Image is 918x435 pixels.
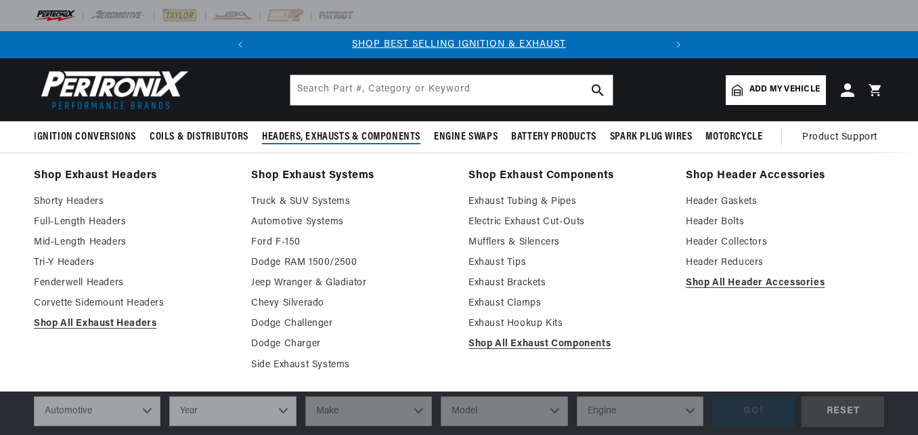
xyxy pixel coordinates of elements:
a: Header Reducers [686,255,884,271]
a: Mid-Length Headers [34,234,232,251]
summary: Product Support [802,121,884,154]
button: Translation missing: en.sections.announcements.next_announcement [665,31,692,58]
select: Engine [577,396,703,426]
span: Battery Products [511,130,596,144]
summary: Coils & Distributors [143,121,255,153]
a: Exhaust Tubing & Pipes [468,194,667,210]
a: Shop Header Accessories [686,167,884,186]
a: Shop All Exhaust Components [468,336,667,352]
span: Headers, Exhausts & Components [262,130,420,144]
summary: Engine Swaps [427,121,504,153]
span: Ignition Conversions [34,130,136,144]
a: Shop Exhaust Headers [34,167,232,186]
span: Spark Plug Wires [610,130,693,144]
a: Header Bolts [686,214,884,230]
a: Header Collectors [686,234,884,251]
a: Automotive Systems [251,214,450,230]
select: Model [441,396,567,426]
a: SHOP BEST SELLING IGNITION & EXHAUST [352,39,566,49]
select: Year [169,396,296,426]
a: Fenderwell Headers [34,275,232,291]
a: Add my vehicle [726,75,826,105]
a: Dodge Charger [251,336,450,352]
span: Coils & Distributors [150,130,248,144]
a: Side Exhaust Systems [251,357,450,373]
input: Search Part #, Category or Keyword [290,75,613,105]
a: Shop All Header Accessories [686,275,884,291]
a: Truck & SUV Systems [251,194,450,210]
a: Shop Exhaust Components [468,167,667,186]
select: Make [305,396,432,426]
a: Corvette Sidemount Headers [34,295,232,312]
a: Dodge Challenger [251,316,450,332]
a: Header Gaskets [686,194,884,210]
div: RESET [802,396,884,427]
summary: Battery Products [504,121,603,153]
a: Jeep Wranger & Gladiator [251,275,450,291]
div: 1 of 2 [254,37,665,52]
img: Pertronix [34,66,190,113]
span: Engine Swaps [434,130,498,144]
div: Announcement [254,37,665,52]
a: Shop Exhaust Systems [251,167,450,186]
a: Tri-Y Headers [34,255,232,271]
span: Motorcycle [705,130,762,144]
summary: Headers, Exhausts & Components [255,121,427,153]
summary: Motorcycle [699,121,769,153]
a: Exhaust Clamps [468,295,667,312]
a: Exhaust Hookup Kits [468,316,667,332]
a: Exhaust Tips [468,255,667,271]
summary: Ignition Conversions [34,121,143,153]
a: Shorty Headers [34,194,232,210]
a: Mufflers & Silencers [468,234,667,251]
a: Electric Exhaust Cut-Outs [468,214,667,230]
a: Shop All Exhaust Headers [34,316,232,332]
summary: Spark Plug Wires [603,121,699,153]
span: Add my vehicle [749,83,820,96]
a: Chevy Silverado [251,295,450,312]
a: Full-Length Headers [34,214,232,230]
a: Ford F-150 [251,234,450,251]
a: Dodge RAM 1500/2500 [251,255,450,271]
a: Exhaust Brackets [468,275,667,291]
button: Translation missing: en.sections.announcements.previous_announcement [227,31,254,58]
select: Ride Type [34,396,160,426]
span: Product Support [802,130,877,145]
button: search button [583,75,613,105]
